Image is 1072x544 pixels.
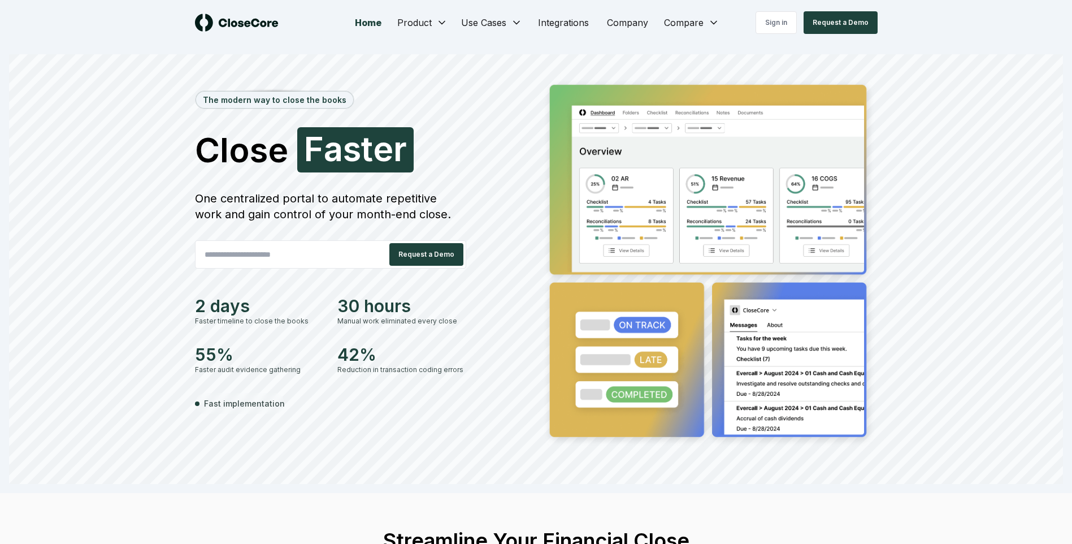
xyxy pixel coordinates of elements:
[195,14,279,32] img: logo
[195,133,288,167] span: Close
[361,132,373,166] span: t
[195,191,466,222] div: One centralized portal to automate repetitive work and gain control of your month-end close.
[324,132,343,166] span: a
[195,365,324,375] div: Faster audit evidence gathering
[337,316,466,326] div: Manual work eliminated every close
[337,365,466,375] div: Reduction in transaction coding errors
[393,132,407,166] span: r
[195,344,324,365] div: 55%
[304,132,324,166] span: F
[390,11,454,34] button: Product
[657,11,726,34] button: Compare
[664,16,704,29] span: Compare
[343,132,361,166] span: s
[204,398,285,409] span: Fast implementation
[346,11,390,34] a: Home
[397,16,432,29] span: Product
[337,344,466,365] div: 42%
[461,16,506,29] span: Use Cases
[196,92,353,108] div: The modern way to close the books
[454,11,529,34] button: Use Cases
[804,11,878,34] button: Request a Demo
[373,132,393,166] span: e
[529,11,598,34] a: Integrations
[337,296,466,316] div: 30 hours
[541,77,878,449] img: Jumbotron
[195,316,324,326] div: Faster timeline to close the books
[389,243,463,266] button: Request a Demo
[598,11,657,34] a: Company
[195,296,324,316] div: 2 days
[756,11,797,34] a: Sign in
